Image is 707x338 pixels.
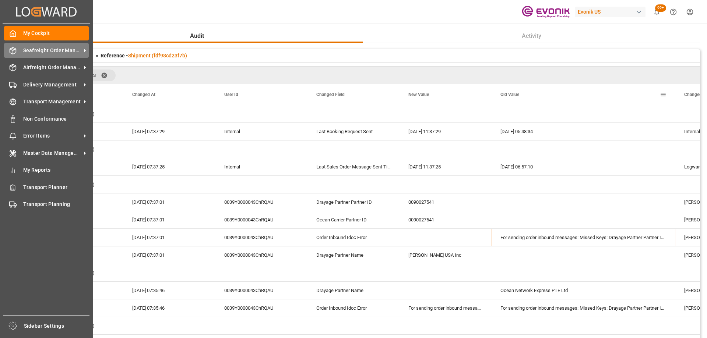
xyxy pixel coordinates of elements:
[400,299,492,317] div: For sending order inbound messages: Missed Keys: Drayage Partner Partner ID, Drayage Partner Name...
[23,98,81,106] span: Transport Management
[400,158,492,175] div: [DATE] 11:37:25
[215,282,307,299] div: 0039Y0000043ChRQAU
[307,123,400,140] div: Last Booking Request Sent
[400,211,492,228] div: 0090027541
[307,299,400,317] div: Order Inbound Idoc Error
[575,5,648,19] button: Evonik US
[187,32,207,40] span: Audit
[316,92,345,97] span: Changed Field
[23,115,89,123] span: Non Conformance
[101,53,187,58] span: Reference -
[492,282,675,299] div: Ocean Network Express PTE Ltd
[648,4,665,20] button: show 100 new notifications
[23,132,81,140] span: Error Items
[123,246,215,264] div: [DATE] 07:37:01
[408,92,429,97] span: New Value
[215,211,307,228] div: 0039Y0000043ChRQAU
[31,29,363,43] button: Audit
[123,193,215,211] div: [DATE] 07:37:01
[215,123,307,140] div: Internal
[307,211,400,228] div: Ocean Carrier Partner ID
[128,53,187,58] a: Shipment (fdf98cd23f7b)
[23,64,81,71] span: Airfreight Order Management
[4,163,89,177] a: My Reports
[24,322,90,330] span: Sidebar Settings
[123,158,215,175] div: [DATE] 07:37:25
[215,229,307,246] div: 0039Y0000043ChRQAU
[307,158,400,175] div: Last Sales Order Message Sent Time
[23,149,81,157] span: Master Data Management
[307,193,400,211] div: Drayage Partner Partner ID
[4,180,89,194] a: Transport Planner
[23,47,81,54] span: Seafreight Order Management
[655,4,666,12] span: 99+
[665,4,682,20] button: Help Center
[123,282,215,299] div: [DATE] 07:35:46
[123,229,215,246] div: [DATE] 07:37:01
[123,123,215,140] div: [DATE] 07:37:29
[492,158,675,175] div: [DATE] 06:57:10
[215,193,307,211] div: 0039Y0000043ChRQAU
[400,193,492,211] div: 0090027541
[4,26,89,40] a: My Cockpit
[224,92,238,97] span: User Id
[400,246,492,264] div: [PERSON_NAME] USA Inc
[519,32,544,40] span: Activity
[575,7,646,17] div: Evonik US
[492,299,675,317] div: For sending order inbound messages: Missed Keys: Drayage Partner Partner ID, Ocean Carrier Partne...
[123,211,215,228] div: [DATE] 07:37:01
[492,123,675,140] div: [DATE] 05:48:34
[307,246,400,264] div: Drayage Partner Name
[307,282,400,299] div: Drayage Partner Name
[4,111,89,126] a: Non Conformance
[215,299,307,317] div: 0039Y0000043ChRQAU
[23,166,89,174] span: My Reports
[492,229,675,246] div: For sending order inbound messages: Missed Keys: Drayage Partner Partner ID, Drayage Partner Name...
[123,299,215,317] div: [DATE] 07:35:46
[132,92,155,97] span: Changed At
[363,29,700,43] button: Activity
[23,81,81,89] span: Delivery Management
[23,200,89,208] span: Transport Planning
[23,184,89,191] span: Transport Planner
[215,158,307,175] div: Internal
[400,123,492,140] div: [DATE] 11:37:29
[500,92,519,97] span: Old Value
[4,197,89,211] a: Transport Planning
[215,246,307,264] div: 0039Y0000043ChRQAU
[23,29,89,37] span: My Cockpit
[307,229,400,246] div: Order Inbound Idoc Error
[522,6,570,18] img: Evonik-brand-mark-Deep-Purple-RGB.jpeg_1700498283.jpeg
